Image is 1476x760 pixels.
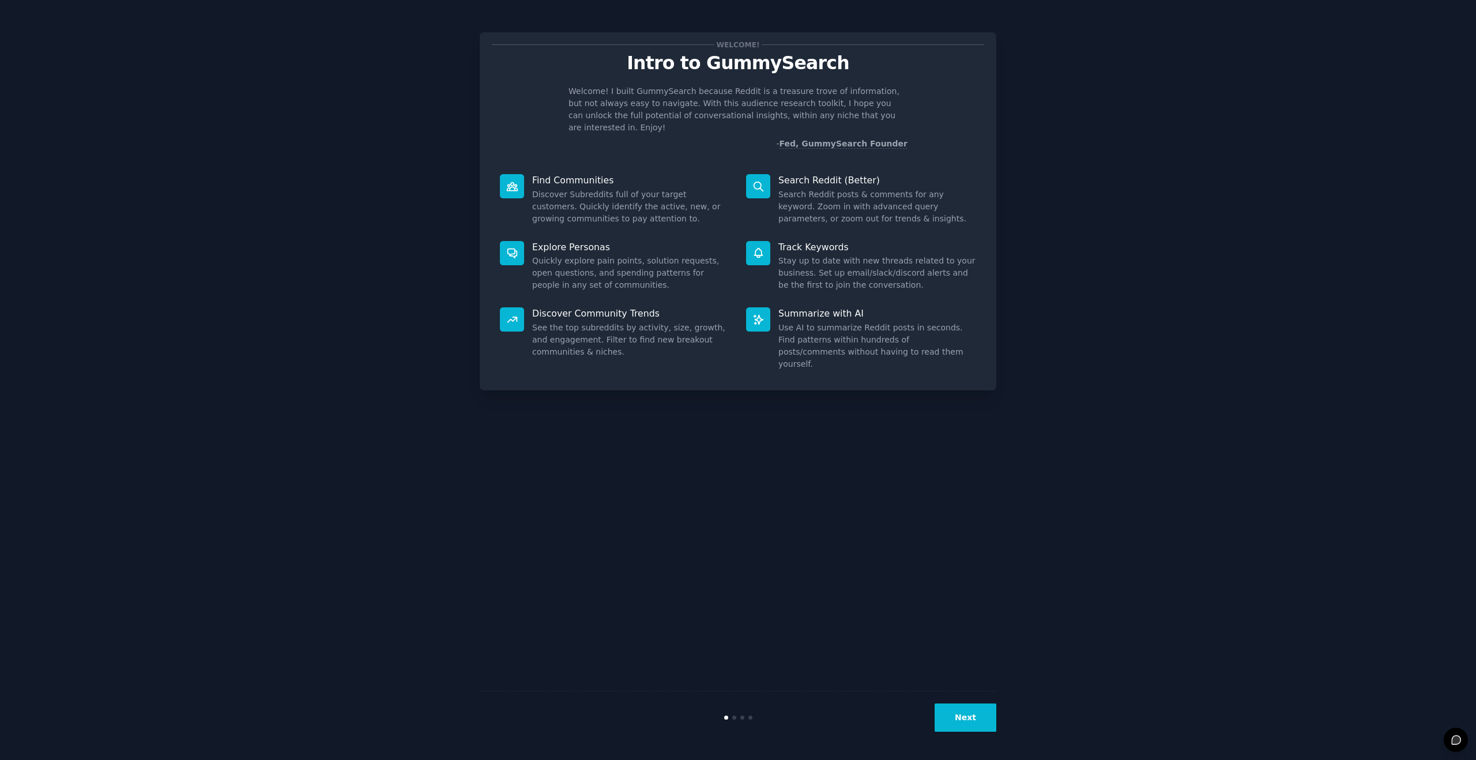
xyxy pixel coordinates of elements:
dd: See the top subreddits by activity, size, growth, and engagement. Filter to find new breakout com... [532,322,730,358]
p: Find Communities [532,174,730,186]
p: Summarize with AI [778,307,976,319]
dd: Quickly explore pain points, solution requests, open questions, and spending patterns for people ... [532,255,730,291]
p: Welcome! I built GummySearch because Reddit is a treasure trove of information, but not always ea... [568,85,908,134]
a: Fed, GummySearch Founder [779,139,908,149]
p: Track Keywords [778,241,976,253]
p: Search Reddit (Better) [778,174,976,186]
button: Next [935,703,996,732]
div: - [776,138,908,150]
p: Explore Personas [532,241,730,253]
span: Welcome! [714,39,762,51]
dd: Search Reddit posts & comments for any keyword. Zoom in with advanced query parameters, or zoom o... [778,189,976,225]
dd: Use AI to summarize Reddit posts in seconds. Find patterns within hundreds of posts/comments with... [778,322,976,370]
p: Intro to GummySearch [492,53,984,73]
dd: Discover Subreddits full of your target customers. Quickly identify the active, new, or growing c... [532,189,730,225]
dd: Stay up to date with new threads related to your business. Set up email/slack/discord alerts and ... [778,255,976,291]
p: Discover Community Trends [532,307,730,319]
